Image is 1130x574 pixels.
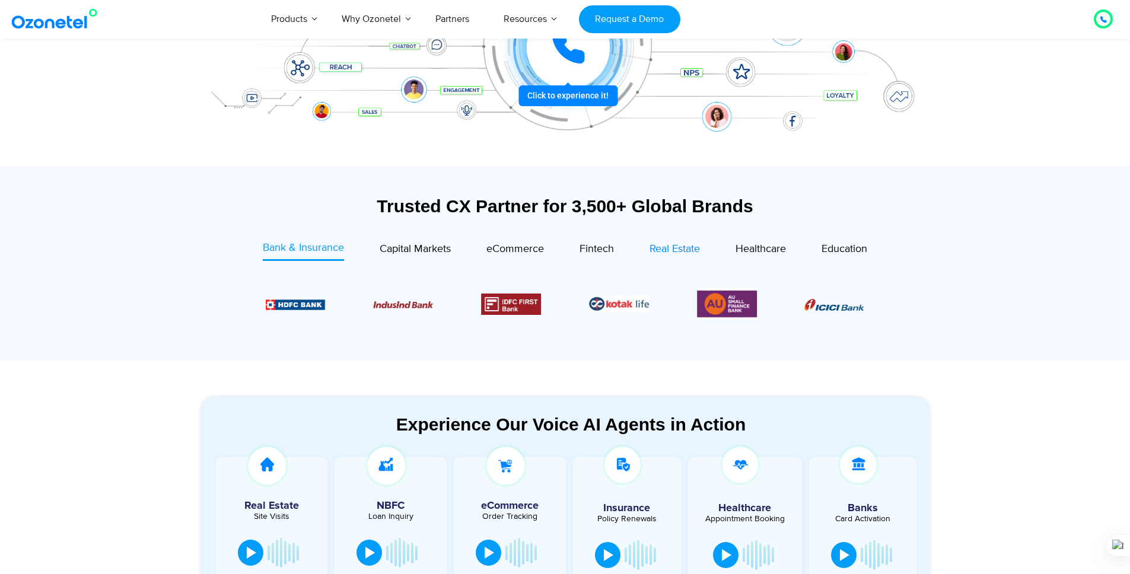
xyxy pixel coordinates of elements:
[222,500,322,511] h5: Real Estate
[481,294,541,315] img: Picture12.png
[380,240,451,261] a: Capital Markets
[460,512,560,521] div: Order Tracking
[589,295,649,312] img: Picture26.jpg
[222,512,322,521] div: Site Visits
[580,243,614,256] span: Fintech
[736,240,786,261] a: Healthcare
[579,515,675,523] div: Policy Renewals
[697,288,757,320] div: 6 / 6
[650,243,700,256] span: Real Estate
[266,288,865,320] div: Image Carousel
[815,515,911,523] div: Card Activation
[736,243,786,256] span: Healthcare
[460,500,560,511] h5: eCommerce
[579,5,680,33] a: Request a Demo
[373,301,433,308] img: Picture10.png
[589,295,649,312] div: 5 / 6
[822,243,867,256] span: Education
[815,503,911,514] h5: Banks
[697,515,793,523] div: Appointment Booking
[373,297,433,311] div: 3 / 6
[265,297,325,311] div: 2 / 6
[340,512,441,521] div: Loan Inquiry
[579,503,675,514] h5: Insurance
[650,240,700,261] a: Real Estate
[805,299,865,311] img: Picture8.png
[486,240,544,261] a: eCommerce
[486,243,544,256] span: eCommerce
[580,240,614,261] a: Fintech
[340,500,441,511] h5: NBFC
[200,196,930,216] div: Trusted CX Partner for 3,500+ Global Brands
[697,503,793,514] h5: Healthcare
[380,243,451,256] span: Capital Markets
[263,240,344,261] a: Bank & Insurance
[265,299,325,310] img: Picture9.png
[697,288,757,320] img: Picture13.png
[805,297,865,311] div: 1 / 6
[212,414,930,435] div: Experience Our Voice AI Agents in Action
[481,294,541,315] div: 4 / 6
[822,240,867,261] a: Education
[263,241,344,254] span: Bank & Insurance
